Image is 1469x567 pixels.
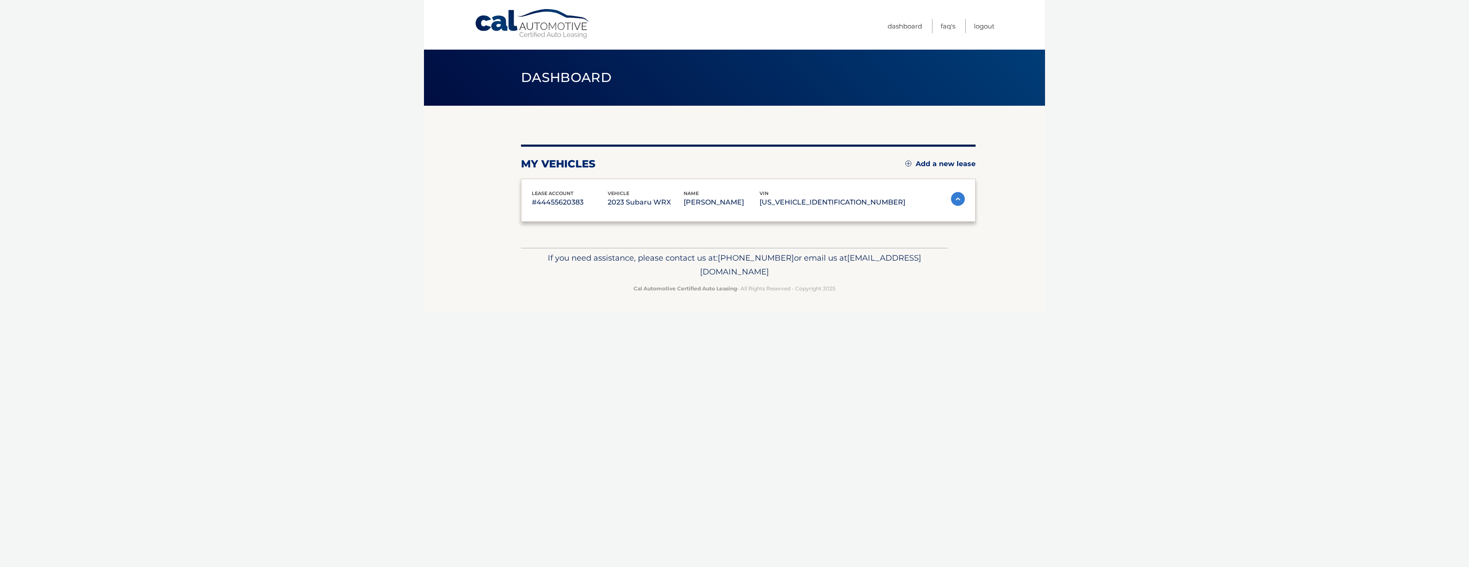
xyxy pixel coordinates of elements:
[634,285,737,292] strong: Cal Automotive Certified Auto Leasing
[718,253,794,263] span: [PHONE_NUMBER]
[532,190,574,196] span: lease account
[684,196,760,208] p: [PERSON_NAME]
[888,19,922,33] a: Dashboard
[941,19,955,33] a: FAQ's
[521,69,612,85] span: Dashboard
[521,157,596,170] h2: my vehicles
[474,9,591,39] a: Cal Automotive
[527,251,942,279] p: If you need assistance, please contact us at: or email us at
[951,192,965,206] img: accordion-active.svg
[905,160,976,168] a: Add a new lease
[532,196,608,208] p: #44455620383
[760,196,905,208] p: [US_VEHICLE_IDENTIFICATION_NUMBER]
[760,190,769,196] span: vin
[974,19,995,33] a: Logout
[905,161,911,167] img: add.svg
[527,284,942,293] p: - All Rights Reserved - Copyright 2025
[608,196,684,208] p: 2023 Subaru WRX
[608,190,629,196] span: vehicle
[684,190,699,196] span: name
